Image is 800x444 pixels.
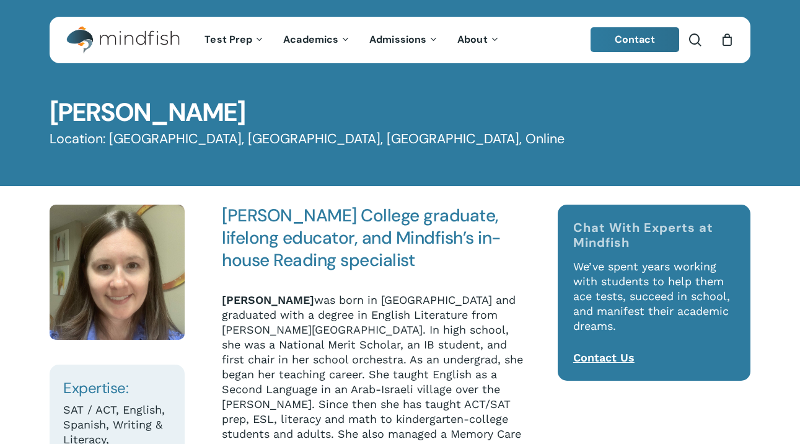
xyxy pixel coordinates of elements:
[50,130,565,148] span: Location: [GEOGRAPHIC_DATA], [GEOGRAPHIC_DATA], [GEOGRAPHIC_DATA], Online
[195,35,274,45] a: Test Prep
[591,27,680,52] a: Contact
[369,33,426,46] span: Admissions
[573,351,635,364] a: Contact Us
[720,33,734,47] a: Cart
[63,378,128,397] span: Expertise:
[283,33,338,46] span: Academics
[573,220,735,250] h4: Chat With Experts at Mindfish
[448,35,509,45] a: About
[222,293,314,306] strong: [PERSON_NAME]
[573,259,735,350] p: We’ve spent years working with students to help them ace tests, succeed in school, and manifest t...
[50,100,750,126] h1: [PERSON_NAME]
[204,33,252,46] span: Test Prep
[274,35,360,45] a: Academics
[222,205,529,272] h4: [PERSON_NAME] College graduate, lifelong educator, and Mindfish’s in-house Reading specialist
[457,33,488,46] span: About
[50,205,185,340] img: IMG 8423 2 Hannah Brooks scaled e1718053958268
[615,33,656,46] span: Contact
[50,17,750,63] header: Main Menu
[360,35,448,45] a: Admissions
[195,17,509,63] nav: Main Menu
